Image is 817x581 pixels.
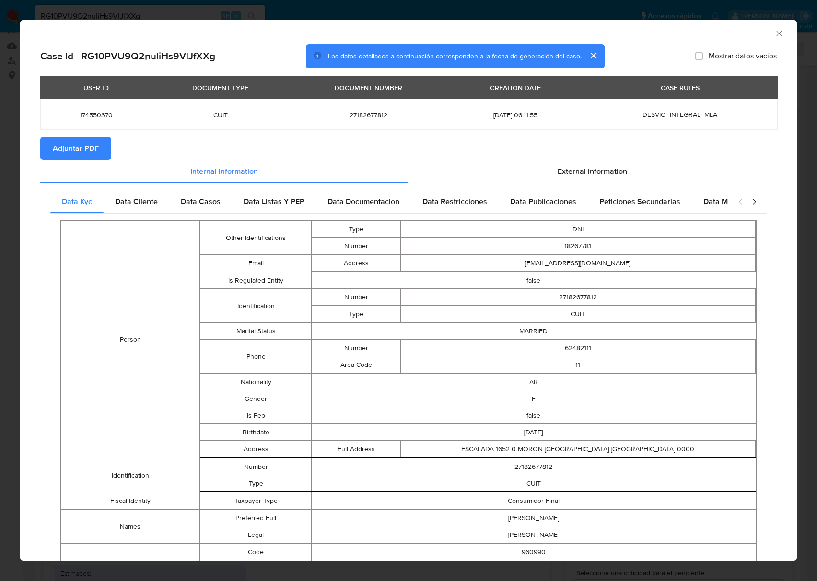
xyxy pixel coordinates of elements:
[327,196,399,207] span: Data Documentacion
[115,196,158,207] span: Data Cliente
[312,306,400,322] td: Type
[311,560,756,577] td: SERVICIOS PERSONALES N.C.P.
[312,356,400,373] td: Area Code
[312,441,400,457] td: Full Address
[774,29,783,37] button: Cerrar ventana
[61,492,200,510] td: Fiscal Identity
[311,458,756,475] td: 27182677812
[200,544,312,560] td: Code
[200,424,312,441] td: Birthdate
[311,424,756,441] td: [DATE]
[190,166,258,177] span: Internal information
[422,196,487,207] span: Data Restricciones
[311,272,756,289] td: false
[311,526,756,543] td: [PERSON_NAME]
[709,51,777,61] span: Mostrar datos vacíos
[200,289,312,323] td: Identification
[558,166,627,177] span: External information
[642,110,717,119] span: DESVIO_INTEGRAL_MLA
[61,510,200,544] td: Names
[200,526,312,543] td: Legal
[703,196,756,207] span: Data Minoridad
[187,80,254,96] div: DOCUMENT TYPE
[311,323,756,340] td: MARRIED
[311,544,756,560] td: 960990
[400,238,755,254] td: 18267781
[40,160,777,183] div: Detailed info
[40,137,111,160] button: Adjuntar PDF
[312,340,400,356] td: Number
[510,196,576,207] span: Data Publicaciones
[311,510,756,526] td: [PERSON_NAME]
[163,111,277,119] span: CUIT
[312,255,400,272] td: Address
[20,20,797,561] div: closure-recommendation-modal
[655,80,705,96] div: CASE RULES
[200,510,312,526] td: Preferred Full
[200,492,312,509] td: Taxpayer Type
[484,80,547,96] div: CREATION DATE
[328,51,582,61] span: Los datos detallados a continuación corresponden a la fecha de generación del caso.
[400,441,755,457] td: ESCALADA 1652 0 MORON [GEOGRAPHIC_DATA] [GEOGRAPHIC_DATA] 0000
[200,475,312,492] td: Type
[400,289,755,306] td: 27182677812
[200,272,312,289] td: Is Regulated Entity
[311,407,756,424] td: false
[400,255,755,272] td: [EMAIL_ADDRESS][DOMAIN_NAME]
[200,323,312,340] td: Marital Status
[62,196,92,207] span: Data Kyc
[312,289,400,306] td: Number
[181,196,221,207] span: Data Casos
[61,221,200,458] td: Person
[400,356,755,373] td: 11
[695,52,703,60] input: Mostrar datos vacíos
[200,458,312,475] td: Number
[460,111,571,119] span: [DATE] 06:11:55
[599,196,680,207] span: Peticiones Secundarias
[311,374,756,390] td: AR
[53,138,99,159] span: Adjuntar PDF
[312,238,400,254] td: Number
[400,221,755,238] td: DNI
[400,340,755,356] td: 62482111
[200,441,312,458] td: Address
[200,255,312,272] td: Email
[50,190,728,213] div: Detailed internal info
[200,407,312,424] td: Is Pep
[40,50,215,62] h2: Case Id - RG10PVU9Q2nuIiHs9VlJfXXg
[582,44,605,67] button: cerrar
[200,221,312,255] td: Other Identifications
[311,390,756,407] td: F
[300,111,437,119] span: 27182677812
[311,492,756,509] td: Consumidor Final
[200,340,312,374] td: Phone
[400,306,755,322] td: CUIT
[329,80,408,96] div: DOCUMENT NUMBER
[244,196,304,207] span: Data Listas Y PEP
[52,111,140,119] span: 174550370
[61,458,200,492] td: Identification
[200,374,312,390] td: Nationality
[200,390,312,407] td: Gender
[78,80,115,96] div: USER ID
[200,560,312,577] td: Description
[312,221,400,238] td: Type
[311,475,756,492] td: CUIT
